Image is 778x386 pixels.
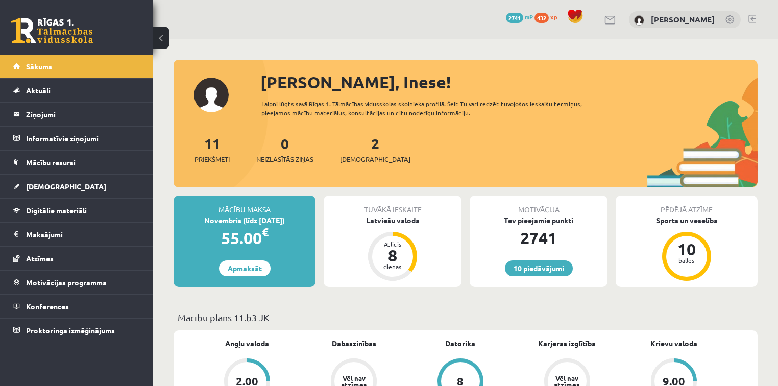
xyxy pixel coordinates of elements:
div: Laipni lūgts savā Rīgas 1. Tālmācības vidusskolas skolnieka profilā. Šeit Tu vari redzēt tuvojošo... [261,99,612,117]
a: Sākums [13,55,140,78]
span: mP [525,13,533,21]
a: Angļu valoda [225,338,269,349]
span: Priekšmeti [195,154,230,164]
div: Sports un veselība [616,215,758,226]
div: 8 [377,247,408,263]
div: [PERSON_NAME], Inese! [260,70,758,94]
div: Latviešu valoda [324,215,461,226]
a: Datorika [445,338,475,349]
a: 10 piedāvājumi [505,260,573,276]
div: Tuvākā ieskaite [324,196,461,215]
a: Digitālie materiāli [13,199,140,222]
span: xp [550,13,557,21]
a: Proktoringa izmēģinājums [13,319,140,342]
img: Inese Zaščirinska [634,15,644,26]
span: Konferences [26,302,69,311]
a: Rīgas 1. Tālmācības vidusskola [11,18,93,43]
a: 11Priekšmeti [195,134,230,164]
a: Krievu valoda [650,338,697,349]
span: 2741 [506,13,523,23]
a: Ziņojumi [13,103,140,126]
div: Mācību maksa [174,196,315,215]
a: Mācību resursi [13,151,140,174]
span: Digitālie materiāli [26,206,87,215]
a: Latviešu valoda Atlicis 8 dienas [324,215,461,282]
a: 0Neizlasītās ziņas [256,134,313,164]
div: 10 [671,241,702,257]
div: Motivācija [470,196,607,215]
a: Sports un veselība 10 balles [616,215,758,282]
a: Maksājumi [13,223,140,246]
div: Tev pieejamie punkti [470,215,607,226]
div: dienas [377,263,408,270]
a: Informatīvie ziņojumi [13,127,140,150]
a: [PERSON_NAME] [651,14,715,25]
legend: Informatīvie ziņojumi [26,127,140,150]
span: Motivācijas programma [26,278,107,287]
a: Dabaszinības [332,338,376,349]
span: [DEMOGRAPHIC_DATA] [26,182,106,191]
span: Aktuāli [26,86,51,95]
a: Aktuāli [13,79,140,102]
div: 55.00 [174,226,315,250]
span: Sākums [26,62,52,71]
a: 2741 mP [506,13,533,21]
a: 2[DEMOGRAPHIC_DATA] [340,134,410,164]
span: € [262,225,269,239]
legend: Ziņojumi [26,103,140,126]
div: Pēdējā atzīme [616,196,758,215]
a: Karjeras izglītība [538,338,596,349]
a: 432 xp [534,13,562,21]
span: Mācību resursi [26,158,76,167]
span: Neizlasītās ziņas [256,154,313,164]
a: Apmaksāt [219,260,271,276]
span: 432 [534,13,549,23]
div: 2741 [470,226,607,250]
div: Novembris (līdz [DATE]) [174,215,315,226]
a: Atzīmes [13,247,140,270]
div: Atlicis [377,241,408,247]
a: Motivācijas programma [13,271,140,294]
a: [DEMOGRAPHIC_DATA] [13,175,140,198]
legend: Maksājumi [26,223,140,246]
a: Konferences [13,295,140,318]
p: Mācību plāns 11.b3 JK [178,310,753,324]
span: Atzīmes [26,254,54,263]
div: balles [671,257,702,263]
span: Proktoringa izmēģinājums [26,326,115,335]
span: [DEMOGRAPHIC_DATA] [340,154,410,164]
